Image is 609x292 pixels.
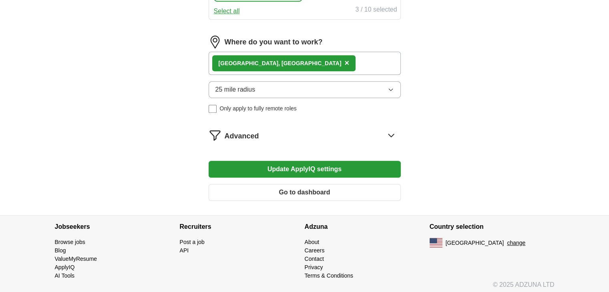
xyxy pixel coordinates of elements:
[305,256,324,262] a: Contact
[180,239,205,245] a: Post a job
[225,131,259,142] span: Advanced
[209,161,401,178] button: Update ApplyIQ settings
[507,239,525,247] button: change
[305,247,325,254] a: Careers
[225,37,323,48] label: Where do you want to work?
[55,272,75,279] a: AI Tools
[344,58,349,67] span: ×
[430,216,555,238] h4: Country selection
[355,5,397,16] div: 3 / 10 selected
[55,256,97,262] a: ValueMyResume
[209,184,401,201] button: Go to dashboard
[305,239,320,245] a: About
[430,238,442,248] img: US flag
[220,104,297,113] span: Only apply to fully remote roles
[209,105,217,113] input: Only apply to fully remote roles
[344,57,349,69] button: ×
[305,272,353,279] a: Terms & Conditions
[209,129,221,142] img: filter
[180,247,189,254] a: API
[305,264,323,270] a: Privacy
[209,36,221,48] img: location.png
[214,6,240,16] button: Select all
[446,239,504,247] span: [GEOGRAPHIC_DATA]
[219,59,342,68] div: [GEOGRAPHIC_DATA], [GEOGRAPHIC_DATA]
[209,81,401,98] button: 25 mile radius
[55,247,66,254] a: Blog
[55,264,75,270] a: ApplyIQ
[215,85,255,94] span: 25 mile radius
[55,239,85,245] a: Browse jobs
